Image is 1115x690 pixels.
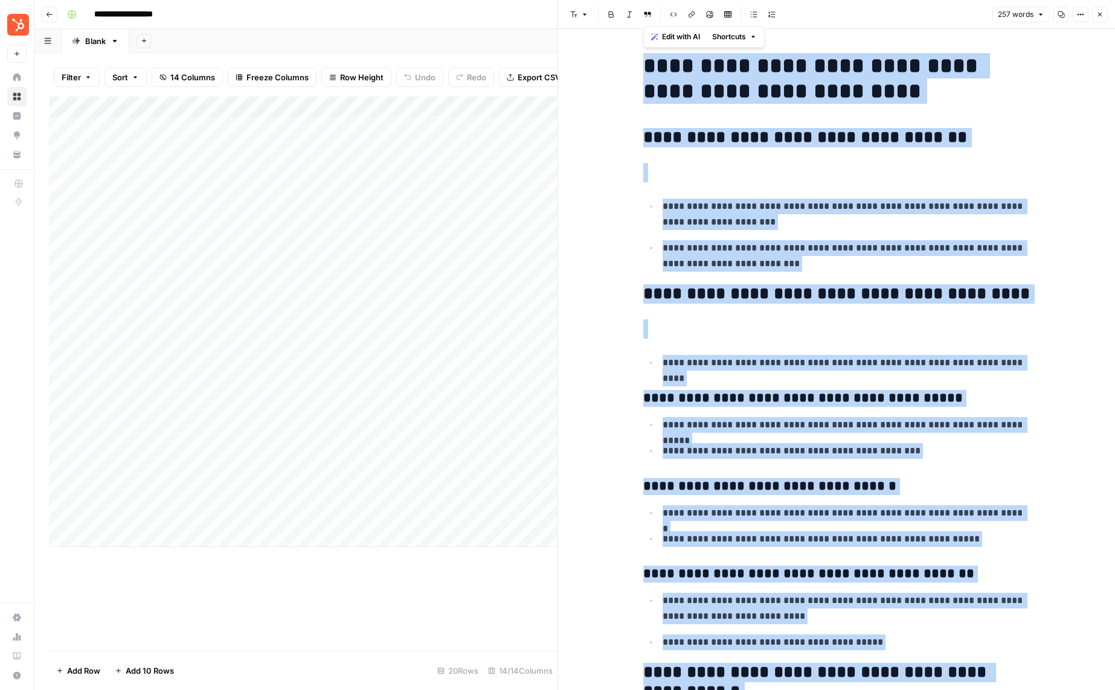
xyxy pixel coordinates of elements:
[483,661,557,680] div: 14/14 Columns
[7,145,27,164] a: Your Data
[7,10,27,40] button: Workspace: Tortured AI Dept.
[448,68,494,87] button: Redo
[67,665,100,677] span: Add Row
[104,68,147,87] button: Sort
[7,627,27,647] a: Usage
[7,666,27,685] button: Help + Support
[246,71,309,83] span: Freeze Columns
[7,106,27,126] a: Insights
[998,9,1033,20] span: 257 words
[7,126,27,145] a: Opportunities
[7,647,27,666] a: Learning Hub
[707,29,762,45] button: Shortcuts
[112,71,128,83] span: Sort
[432,661,483,680] div: 20 Rows
[415,71,435,83] span: Undo
[992,7,1050,22] button: 257 words
[321,68,391,87] button: Row Height
[108,661,181,680] button: Add 10 Rows
[54,68,100,87] button: Filter
[85,35,106,47] div: Blank
[662,31,700,42] span: Edit with AI
[7,87,27,106] a: Browse
[49,661,108,680] button: Add Row
[62,71,81,83] span: Filter
[340,71,384,83] span: Row Height
[7,14,29,36] img: Tortured AI Dept. Logo
[518,71,561,83] span: Export CSV
[228,68,317,87] button: Freeze Columns
[712,31,746,42] span: Shortcuts
[7,68,27,87] a: Home
[126,665,174,677] span: Add 10 Rows
[170,71,215,83] span: 14 Columns
[646,29,705,45] button: Edit with AI
[62,29,129,53] a: Blank
[499,68,568,87] button: Export CSV
[7,608,27,627] a: Settings
[152,68,223,87] button: 14 Columns
[467,71,486,83] span: Redo
[396,68,443,87] button: Undo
